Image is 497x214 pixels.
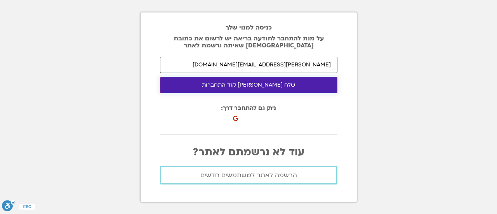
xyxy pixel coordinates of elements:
p: על מנת להתחבר לתודעה בריאה יש לרשום את כתובת [DEMOGRAPHIC_DATA] שאיתה נרשמת לאתר [160,35,337,49]
button: שלח [PERSON_NAME] קוד התחברות [160,77,337,93]
iframe: כפתור לכניסה באמצעות חשבון Google [235,107,320,124]
a: הרשמה לאתר למשתמשים חדשים [160,166,337,184]
p: עוד לא נרשמתם לאתר? [160,146,337,158]
input: האימייל איתו נרשמת לאתר [160,57,337,73]
span: הרשמה לאתר למשתמשים חדשים [200,172,297,179]
h2: כניסה למנוי שלך [160,24,337,31]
